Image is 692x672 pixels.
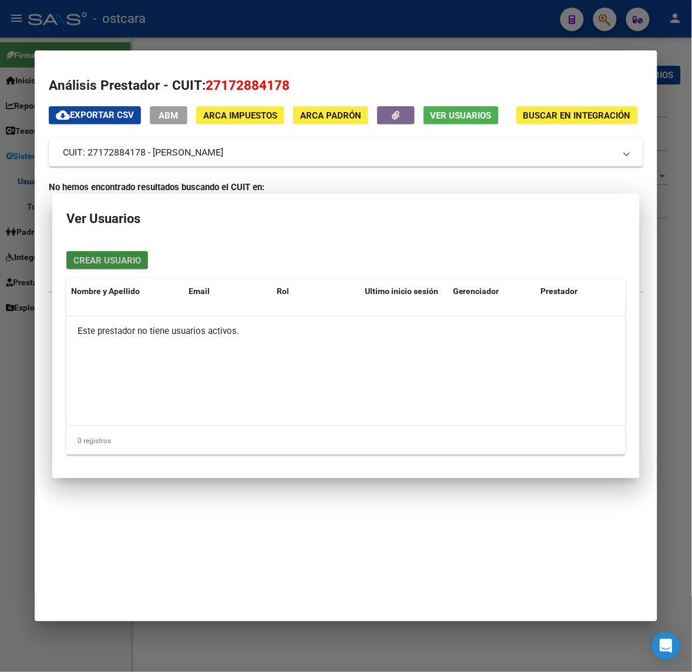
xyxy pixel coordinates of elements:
span: Exportar CSV [56,110,134,120]
datatable-header-cell: Gerenciador [448,279,536,304]
span: ARCA Impuestos [203,110,277,121]
button: Buscar en Integración [516,106,638,124]
button: Crear Usuario [66,251,148,269]
mat-panel-title: CUIT: 27172884178 - [PERSON_NAME] [63,146,615,160]
mat-expansion-panel-header: CUIT: 27172884178 - [PERSON_NAME] [49,139,643,167]
span: Ver Usuarios [431,110,492,121]
button: Ver Usuarios [424,106,499,124]
span: Nombre y Apellido [71,286,140,296]
datatable-header-cell: Rol [272,279,360,304]
datatable-header-cell: Email [184,279,272,304]
h2: Ver Usuarios [66,208,626,230]
datatable-header-cell: Ultimo inicio sesión [360,279,448,304]
mat-icon: cloud_download [56,108,70,122]
span: ARCA Padrón [300,110,361,121]
div: 0 registros [66,426,626,455]
span: Crear Usuario [73,255,141,266]
button: Exportar CSV [49,106,141,124]
datatable-header-cell: Nombre y Apellido [66,279,184,304]
datatable-header-cell: Prestador [536,279,624,304]
div: Este prestador no tiene usuarios activos. [66,316,626,346]
span: Ultimo inicio sesión [365,286,438,296]
div: Open Intercom Messenger [652,632,680,660]
span: Rol [277,286,289,296]
strong: No hemos encontrado resultados buscando el CUIT en: [49,182,264,193]
span: Email [189,286,210,296]
span: Prestador [541,286,578,296]
button: ARCA Impuestos [196,106,284,124]
button: ABM [150,106,187,124]
h2: Análisis Prestador - CUIT: [49,76,643,96]
span: Gerenciador [453,286,499,296]
span: Buscar en Integración [523,110,631,121]
span: ABM [159,110,178,121]
button: ARCA Padrón [293,106,368,124]
span: 27172884178 [206,77,290,93]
